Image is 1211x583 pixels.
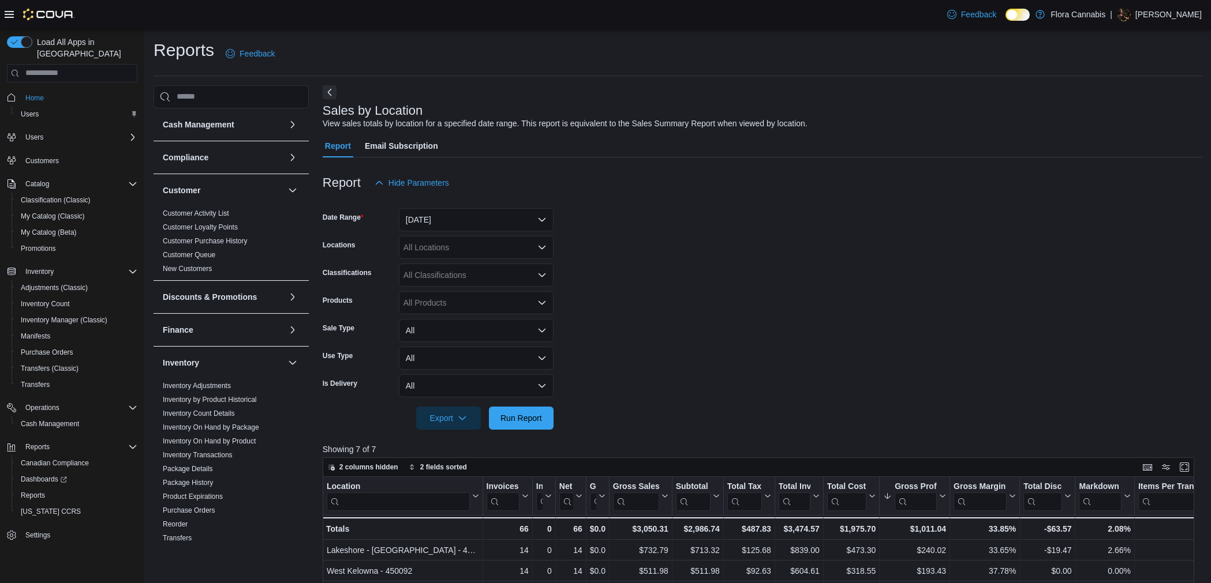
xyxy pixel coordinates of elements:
[21,364,79,373] span: Transfers (Classic)
[365,134,438,157] span: Email Subscription
[16,281,92,295] a: Adjustments (Classic)
[21,228,77,237] span: My Catalog (Beta)
[883,543,946,557] div: $240.02
[21,177,54,191] button: Catalog
[12,377,142,393] button: Transfers
[21,401,64,415] button: Operations
[16,107,137,121] span: Users
[286,118,300,131] button: Cash Management
[16,456,137,470] span: Canadian Compliance
[537,298,547,307] button: Open list of options
[23,9,74,20] img: Cova
[1079,481,1130,510] button: Markdown Percent
[536,543,552,557] div: 0
[954,481,1007,492] div: Gross Margin
[163,506,215,514] a: Purchase Orders
[21,299,70,309] span: Inventory Count
[1006,9,1030,21] input: Dark Mode
[423,407,474,430] span: Export
[21,195,91,205] span: Classification (Classic)
[163,119,283,130] button: Cash Management
[21,315,107,325] span: Inventory Manager (Classic)
[163,437,256,446] span: Inventory On Hand by Product
[154,39,214,62] h1: Reports
[559,481,582,510] button: Net Sold
[163,209,229,218] span: Customer Activity List
[590,522,605,536] div: $0.00
[163,324,193,336] h3: Finance
[163,520,188,528] a: Reorder
[21,528,137,542] span: Settings
[286,183,300,197] button: Customer
[16,209,89,223] a: My Catalog (Classic)
[163,423,259,432] span: Inventory On Hand by Package
[163,534,192,542] a: Transfers
[25,93,44,103] span: Home
[327,564,479,578] div: West Kelowna - 450092
[12,487,142,503] button: Reports
[676,564,720,578] div: $511.98
[16,242,137,255] span: Promotions
[727,481,762,492] div: Total Tax
[1141,460,1154,474] button: Keyboard shortcuts
[16,193,95,207] a: Classification (Classic)
[16,345,78,359] a: Purchase Orders
[163,265,212,273] a: New Customers
[727,522,771,536] div: $487.83
[21,458,89,468] span: Canadian Compliance
[1023,522,1071,536] div: -$63.57
[21,440,54,454] button: Reports
[676,522,720,536] div: $2,986.74
[12,208,142,224] button: My Catalog (Classic)
[163,357,199,368] h3: Inventory
[25,403,59,412] span: Operations
[327,543,479,557] div: Lakeshore - [GEOGRAPHIC_DATA] - 450372
[16,472,72,486] a: Dashboards
[163,465,213,473] a: Package Details
[779,481,820,510] button: Total Invoiced
[883,522,946,536] div: $1,011.04
[676,481,711,510] div: Subtotal
[163,396,257,404] a: Inventory by Product Historical
[163,185,283,196] button: Customer
[1110,7,1112,21] p: |
[327,481,470,510] div: Location
[500,412,542,424] span: Run Report
[399,208,554,231] button: [DATE]
[163,250,215,259] span: Customer Queue
[12,106,142,122] button: Users
[954,481,1007,510] div: Gross Margin
[286,290,300,304] button: Discounts & Promotions
[25,442,50,452] span: Reports
[286,323,300,337] button: Finance
[2,439,142,455] button: Reports
[16,362,137,375] span: Transfers (Classic)
[486,481,528,510] button: Invoices Sold
[21,491,45,500] span: Reports
[590,481,605,510] button: Gift Cards
[21,332,50,341] span: Manifests
[613,481,659,510] div: Gross Sales
[21,475,67,484] span: Dashboards
[559,481,573,492] div: Net Sold
[163,236,248,246] span: Customer Purchase History
[590,481,596,510] div: Gift Card Sales
[399,319,554,342] button: All
[12,360,142,377] button: Transfers (Classic)
[590,543,605,557] div: $0.00
[399,347,554,370] button: All
[12,280,142,296] button: Adjustments (Classic)
[12,240,142,257] button: Promotions
[25,179,49,189] span: Catalog
[1159,460,1173,474] button: Display options
[163,291,283,303] button: Discounts & Promotions
[21,153,137,168] span: Customers
[536,522,552,536] div: 0
[154,379,309,550] div: Inventory
[486,481,519,492] div: Invoices Sold
[163,395,257,404] span: Inventory by Product Historical
[613,481,659,492] div: Gross Sales
[163,478,213,487] span: Package History
[16,107,43,121] a: Users
[16,329,55,343] a: Manifests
